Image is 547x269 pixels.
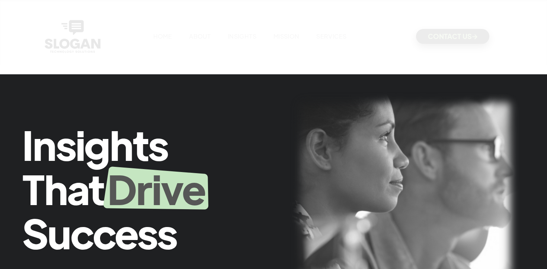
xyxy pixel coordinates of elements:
h3: Insights That Success [22,124,244,252]
span:  [472,34,477,39]
span: Drive [103,164,208,212]
a: INSIGHTS [228,32,256,40]
a: ABOUT [189,32,211,40]
a: SERVICES [316,32,346,40]
a: HOME [153,32,172,40]
a: home [43,18,102,55]
a: CONTACT US [416,29,489,44]
a: MISSION [273,32,300,40]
